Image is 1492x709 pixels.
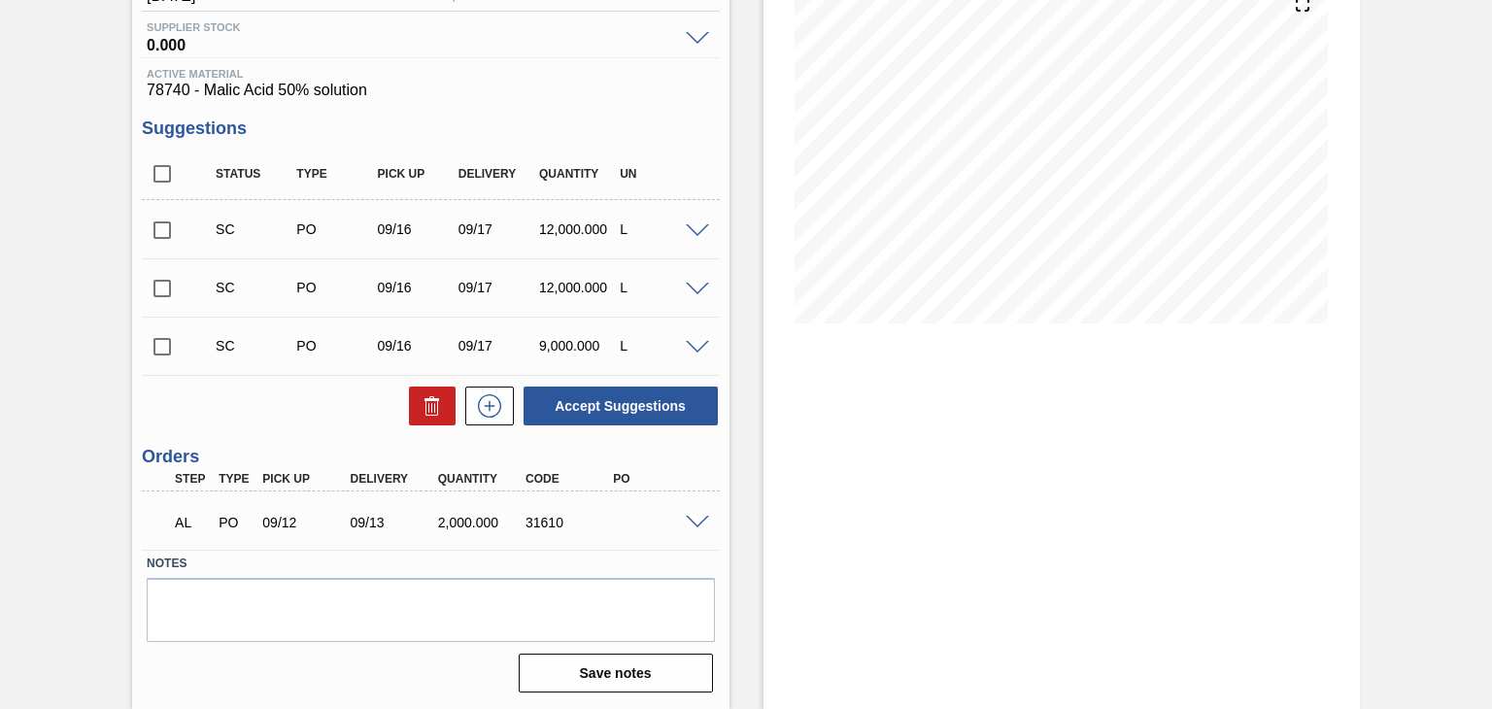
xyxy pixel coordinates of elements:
[615,338,703,354] div: L
[454,221,542,237] div: 09/17/2025
[519,654,713,692] button: Save notes
[147,82,714,99] span: 78740 - Malic Acid 50% solution
[346,515,442,530] div: 09/13/2025
[147,33,675,52] span: 0.000
[373,167,461,181] div: Pick up
[211,280,299,295] div: Suggestion Created
[291,280,380,295] div: Purchase order
[456,387,514,425] div: New suggestion
[214,472,257,486] div: Type
[257,472,354,486] div: Pick up
[211,221,299,237] div: Suggestion Created
[346,472,442,486] div: Delivery
[399,387,456,425] div: Delete Suggestions
[521,472,617,486] div: Code
[534,338,623,354] div: 9,000.000
[521,515,617,530] div: 31610
[291,338,380,354] div: Purchase order
[433,472,529,486] div: Quantity
[373,280,461,295] div: 09/16/2025
[454,167,542,181] div: Delivery
[534,167,623,181] div: Quantity
[147,21,675,33] span: Supplier Stock
[291,167,380,181] div: Type
[170,501,214,544] div: Awaiting Load Composition
[373,338,461,354] div: 09/16/2025
[534,280,623,295] div: 12,000.000
[433,515,529,530] div: 2,000.000
[514,385,720,427] div: Accept Suggestions
[211,167,299,181] div: Status
[291,221,380,237] div: Purchase order
[257,515,354,530] div: 09/12/2025
[608,472,704,486] div: PO
[534,221,623,237] div: 12,000.000
[615,221,703,237] div: L
[175,515,209,530] p: AL
[214,515,257,530] div: Purchase order
[147,550,714,578] label: Notes
[170,472,214,486] div: Step
[615,167,703,181] div: UN
[147,68,714,80] span: Active Material
[142,447,719,467] h3: Orders
[142,118,719,139] h3: Suggestions
[373,221,461,237] div: 09/16/2025
[454,338,542,354] div: 09/17/2025
[615,280,703,295] div: L
[454,280,542,295] div: 09/17/2025
[524,387,718,425] button: Accept Suggestions
[211,338,299,354] div: Suggestion Created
